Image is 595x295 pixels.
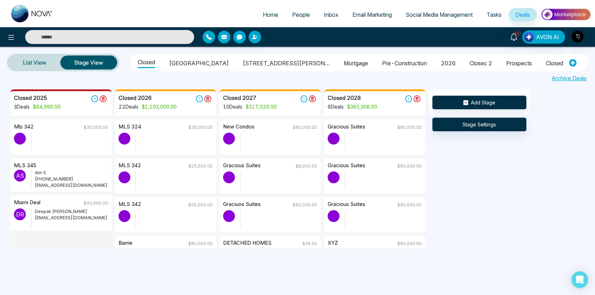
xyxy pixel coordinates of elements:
p: MLS 345 [14,162,36,170]
p: 3 Deals [14,103,61,110]
a: People [285,8,317,21]
p: Gracious suites [223,162,261,171]
img: User Avatar [572,31,583,43]
li: 2026 [441,56,456,68]
li: closec 2 [470,56,492,68]
div: Open Intercom Messenger [571,271,588,288]
span: Deals [516,11,530,18]
a: Social Media Management [399,8,480,21]
span: People [292,11,310,18]
p: MLS 324 [119,123,141,133]
p: $49,990.00 [84,200,108,206]
p: A S [14,170,26,182]
img: Nova CRM Logo [11,5,53,22]
img: Lead Flow [524,32,534,42]
span: Inbox [324,11,338,18]
p: mls 342 [14,123,34,133]
p: MLS 342 [119,162,141,171]
li: [GEOGRAPHIC_DATA] [169,56,229,68]
p: Miami Deal [14,199,40,208]
p: D R [14,208,26,220]
p: $80,000.00 [293,124,317,131]
button: AVON AI [522,30,565,44]
p: Alin S [35,170,108,176]
li: Mortgage [344,56,368,68]
p: $25,000.00 [189,163,213,169]
a: Tasks [480,8,509,21]
h5: Closed 2027 [223,95,256,101]
li: Prospects [506,56,532,68]
span: 10+ [514,30,520,37]
span: Home [263,11,278,18]
li: [STREET_ADDRESS][PERSON_NAME] [243,56,330,68]
a: Inbox [317,8,345,21]
span: $385,308.00 [344,104,377,110]
a: Deals [509,8,537,21]
p: $80,000.00 [293,202,317,208]
a: List View [9,54,60,71]
span: Tasks [487,11,502,18]
p: MLS 342 [119,200,141,210]
span: $84,990.00 [30,104,61,110]
p: 10 Deals [223,103,277,110]
p: [PHONE_NUMBER] [35,176,108,182]
h5: Closed 2025 [14,95,47,101]
span: Social Media Management [406,11,473,18]
h5: Closed 2026 [119,95,152,101]
p: Graciuos suites [223,200,261,210]
p: $28,000.00 [189,124,213,131]
p: 6 Deals [328,103,377,110]
button: Add Stage [432,96,526,109]
img: Market-place.gif [540,7,591,22]
p: $8,000.00 [296,163,317,169]
a: Email Marketing [345,8,399,21]
p: $80,000.00 [397,241,422,247]
span: $1,103,000.00 [138,104,177,110]
button: Stage View [60,56,117,69]
p: Gracious suites [328,200,365,210]
p: 22 Deals [119,103,177,110]
a: 10+ [505,30,522,43]
p: $50,000.00 [188,202,213,208]
p: $80,000.00 [397,124,422,131]
p: XYZ [328,239,338,249]
p: $80,000.00 [188,241,213,247]
p: New Condos [223,123,254,133]
p: Deepak [PERSON_NAME] [35,208,108,215]
span: $517,026.00 [242,104,277,110]
p: $80,000.00 [397,163,422,169]
a: Home [256,8,285,21]
li: pre-construction [382,56,427,68]
p: Barrie [119,239,132,249]
p: Gracious suites [328,123,365,133]
p: [EMAIL_ADDRESS][DOMAIN_NAME] [35,182,108,189]
p: Gracious suites [328,162,365,171]
p: $80,000.00 [397,202,422,208]
h5: Closed 2028 [328,95,361,101]
li: closed 3 [546,56,568,68]
span: AVON AI [536,33,559,41]
a: Archive Deals [551,74,587,82]
li: Closed [138,55,155,68]
p: $26.00 [303,241,317,247]
p: $35,000.00 [84,124,108,131]
p: DETACHED HOMES [223,239,272,249]
p: [EMAIL_ADDRESS][DOMAIN_NAME] [35,215,108,221]
span: Email Marketing [352,11,392,18]
button: Stage Settings [432,118,526,131]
